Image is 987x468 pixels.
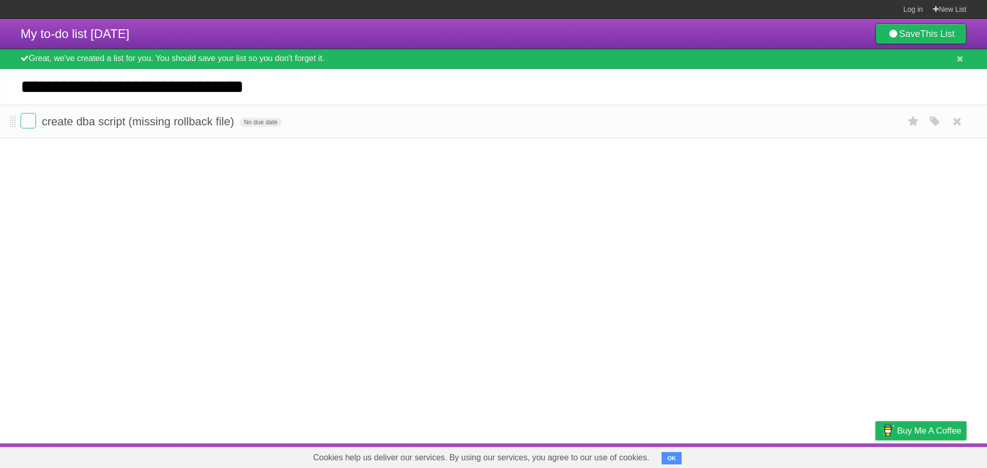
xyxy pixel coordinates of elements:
[897,422,961,440] span: Buy me a coffee
[920,29,955,39] b: This List
[21,113,36,128] label: Done
[827,446,850,465] a: Terms
[881,422,894,439] img: Buy me a coffee
[303,447,660,468] span: Cookies help us deliver our services. By using our services, you agree to our use of cookies.
[904,113,923,130] label: Star task
[42,115,236,128] span: create dba script (missing rollback file)
[862,446,889,465] a: Privacy
[21,27,130,41] span: My to-do list [DATE]
[240,118,281,127] span: No due date
[875,24,966,44] a: SaveThis List
[875,421,966,440] a: Buy me a coffee
[739,446,760,465] a: About
[662,452,682,464] button: OK
[902,446,966,465] a: Suggest a feature
[773,446,814,465] a: Developers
